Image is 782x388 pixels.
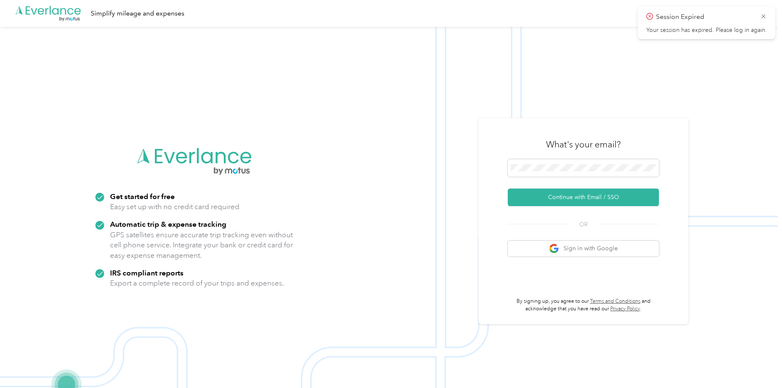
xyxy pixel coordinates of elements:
[590,298,640,304] a: Terms and Conditions
[110,192,175,201] strong: Get started for free
[91,8,184,19] div: Simplify mileage and expenses
[646,26,767,34] p: Your session has expired. Please log in again.
[610,306,640,312] a: Privacy Policy
[569,220,598,229] span: OR
[546,139,621,150] h3: What's your email?
[735,341,782,388] iframe: Everlance-gr Chat Button Frame
[508,298,659,312] p: By signing up, you agree to our and acknowledge that you have read our .
[549,244,559,254] img: google logo
[508,241,659,257] button: google logoSign in with Google
[110,202,239,212] p: Easy set up with no credit card required
[110,230,294,261] p: GPS satellites ensure accurate trip tracking even without cell phone service. Integrate your bank...
[110,268,184,277] strong: IRS compliant reports
[110,220,226,228] strong: Automatic trip & expense tracking
[508,189,659,206] button: Continue with Email / SSO
[110,278,284,288] p: Export a complete record of your trips and expenses.
[656,12,754,22] p: Session Expired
